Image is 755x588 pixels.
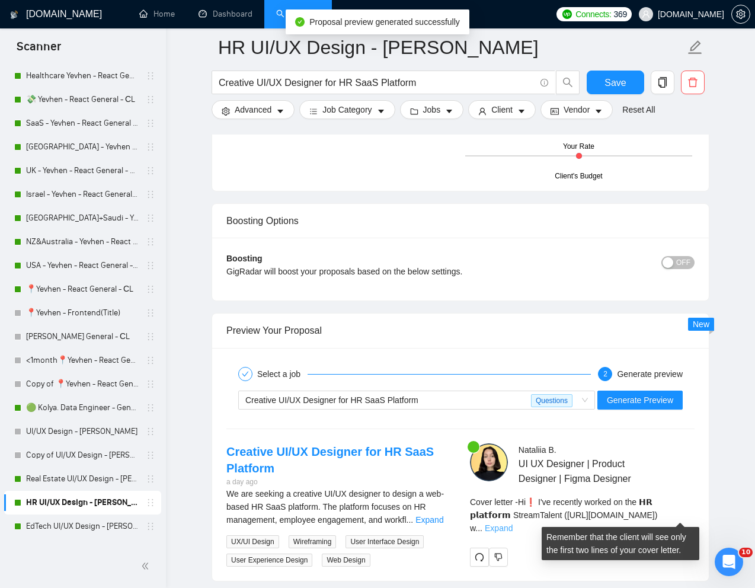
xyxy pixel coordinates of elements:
a: searchScanner [276,9,320,19]
button: idcardVendorcaret-down [540,100,613,119]
span: caret-down [445,107,453,116]
a: 📍Yevhen - Frontend(Title) [26,301,139,325]
a: Copy of 📍Yevhen - React General - СL [26,372,139,396]
a: setting [731,9,750,19]
button: Generate Preview [597,391,683,410]
span: We are seeking a creative UI/UX designer to design a web-based HR SaaS platform. The platform foc... [226,489,444,525]
span: Web Design [322,554,370,567]
span: holder [146,356,155,365]
span: setting [222,107,230,116]
span: holder [146,71,155,81]
span: bars [309,107,318,116]
span: Connects: [575,8,611,21]
a: Expand [415,515,443,525]
img: upwork-logo.png [562,9,572,19]
div: a day ago [226,477,451,488]
span: Save [604,75,626,90]
div: GigRadar will boost your proposals based on the below settings. [226,265,578,278]
span: holder [146,285,155,294]
button: setting [731,5,750,24]
span: check [242,370,249,378]
span: New [693,319,709,329]
span: caret-down [276,107,284,116]
span: holder [146,498,155,507]
span: ... [407,515,414,525]
span: caret-down [517,107,526,116]
a: UK - Yevhen - React General - СL [26,159,139,183]
span: holder [146,142,155,152]
button: search [556,71,580,94]
a: 📍Yevhen - React General - СL [26,277,139,301]
span: edit [687,40,703,55]
span: holder [146,379,155,389]
span: Generate Preview [607,394,673,407]
a: Israel - Yevhen - React General - СL [26,183,139,206]
span: 10 [739,548,753,557]
span: idcard [551,107,559,116]
span: delete [682,77,704,88]
a: 🟢 Kolya. Data Engineer - General [26,396,139,420]
span: Vendor [564,103,590,116]
span: Nataliia B . [519,445,556,455]
span: Client [491,103,513,116]
button: folderJobscaret-down [400,100,464,119]
div: Preview Your Proposal [226,314,695,347]
span: Creative UI/UX Designer for HR SaaS Platform [245,395,418,405]
a: 💸 Yevhen - React General - СL [26,88,139,111]
a: [GEOGRAPHIC_DATA]+Saudi - Yevhen - React General - СL [26,206,139,230]
span: caret-down [594,107,603,116]
span: search [556,77,579,88]
a: SaaS - Yevhen - React General - СL [26,111,139,135]
a: Reset All [622,103,655,116]
div: We are seeking a creative UI/UX designer to design a web-based HR SaaS platform. The platform foc... [226,487,451,526]
a: Copy of UI/UX Design - [PERSON_NAME] [26,443,139,467]
a: Creative UI/UX Designer for HR SaaS Platform [226,445,434,475]
span: holder [146,403,155,413]
div: Boosting Options [226,204,695,238]
a: NZ&Australia - Yevhen - React General - СL [26,230,139,254]
span: holder [146,166,155,175]
span: holder [146,522,155,531]
span: holder [146,213,155,223]
span: holder [146,474,155,484]
a: Real Estate UI/UX Design - [PERSON_NAME] [26,467,139,491]
button: copy [651,71,674,94]
a: Healthcare Yevhen - React General - СL [26,64,139,88]
button: delete [681,71,705,94]
span: setting [732,9,750,19]
div: Remember that the client will see only the first two lines of your cover letter. [542,527,699,560]
span: dislike [494,552,503,562]
button: barsJob Categorycaret-down [299,100,395,119]
a: EdTech UI/UX Design - [PERSON_NAME] [26,514,139,538]
div: Generate preview [617,367,683,381]
button: Save [587,71,644,94]
span: holder [146,190,155,199]
div: Remember that the client will see only the first two lines of your cover letter. [470,496,695,535]
span: caret-down [377,107,385,116]
a: [GEOGRAPHIC_DATA] - Yevhen - React General - СL [26,135,139,159]
span: ... [475,523,482,533]
span: Questions [531,394,572,407]
span: folder [410,107,418,116]
span: Proposal preview generated successfully [309,17,460,27]
span: Jobs [423,103,441,116]
button: settingAdvancedcaret-down [212,100,295,119]
a: USA - Yevhen - React General - СL [26,254,139,277]
div: Client's Budget [555,171,602,182]
span: User Interface Design [345,535,424,548]
a: Expand [485,523,513,533]
span: 2 [603,370,607,378]
button: userClientcaret-down [468,100,536,119]
a: Crypto/Blockchain UI/UX Design - [PERSON_NAME] [26,538,139,562]
span: holder [146,119,155,128]
span: user [642,10,650,18]
span: Advanced [235,103,271,116]
img: c1ixEsac-c9lISHIljfOZb0cuN6GzZ3rBcBW2x-jvLrB-_RACOkU1mWXgI6n74LgRV [470,443,508,481]
span: Scanner [7,38,71,63]
span: Cover letter - Hi❗ I've recently worked on the 𝗛𝗥 𝗽𝗹𝗮𝘁𝗳𝗼𝗿𝗺 StreamTalent ([URL][DOMAIN_NAME]) w [470,497,657,533]
a: dashboardDashboard [199,9,252,19]
span: info-circle [540,79,548,87]
input: Scanner name... [218,33,685,62]
span: check-circle [295,17,305,27]
span: redo [471,552,488,562]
